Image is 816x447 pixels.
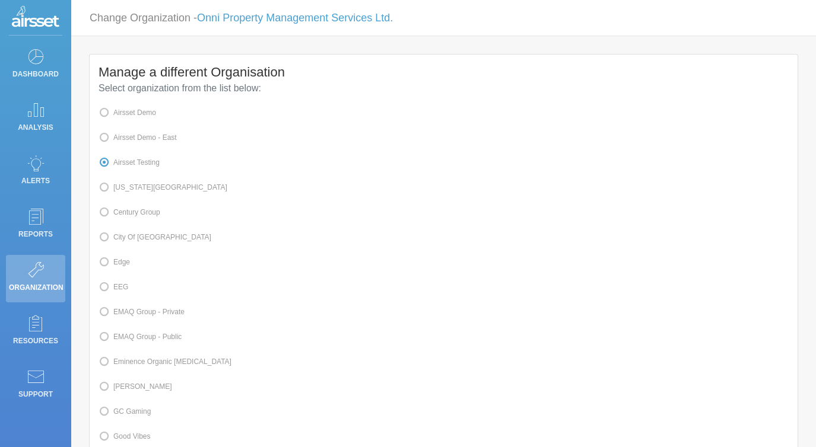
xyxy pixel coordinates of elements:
p: Resources [9,332,62,350]
a: Resources [6,308,65,356]
a: Support [6,362,65,409]
p: Dashboard [9,65,62,83]
label: Airsset Demo - East [99,130,177,145]
p: Reports [9,225,62,243]
label: Airsset Testing [99,155,160,170]
a: Reports [6,202,65,249]
label: [US_STATE][GEOGRAPHIC_DATA] [99,180,227,195]
a: Onni Property Management Services Ltd. [197,12,393,24]
p: Organization [9,279,62,296]
label: Eminence Organic [MEDICAL_DATA] [99,354,231,369]
label: Century Group [99,205,160,220]
label: GC Gaming [99,404,151,419]
a: Dashboard [6,41,65,89]
label: EMAQ Group - Public [99,329,182,344]
label: Airsset Demo [99,105,156,120]
label: Edge [99,254,130,270]
h4: Manage a different Organisation [99,63,789,81]
a: Alerts [6,148,65,196]
a: Organization [6,255,65,302]
a: Analysis [6,95,65,142]
p: Analysis [9,119,62,136]
label: [PERSON_NAME] [99,379,172,394]
label: City of [GEOGRAPHIC_DATA] [99,229,211,245]
img: Logo [12,6,59,30]
p: Alerts [9,172,62,190]
p: Support [9,385,62,403]
p: Select organization from the list below: [99,81,789,95]
label: EMAQ Group - Private [99,304,185,320]
label: EEG [99,279,128,295]
label: Good Vibes [99,429,151,444]
p: Change Organization - [90,7,393,29]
